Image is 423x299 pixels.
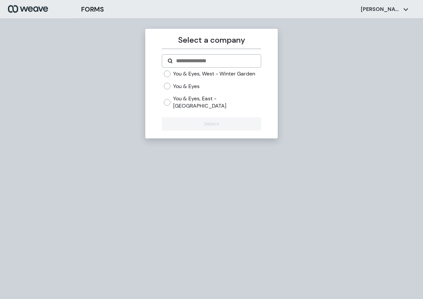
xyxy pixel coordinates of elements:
h3: FORMS [81,4,104,14]
p: Select a company [162,34,261,46]
label: You & Eyes [173,83,200,90]
button: Select [162,117,261,130]
label: You & Eyes, West - Winter Garden [173,70,255,77]
label: You & Eyes, East - [GEOGRAPHIC_DATA] [173,95,261,109]
input: Search [175,57,255,65]
p: [PERSON_NAME] [361,6,400,13]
